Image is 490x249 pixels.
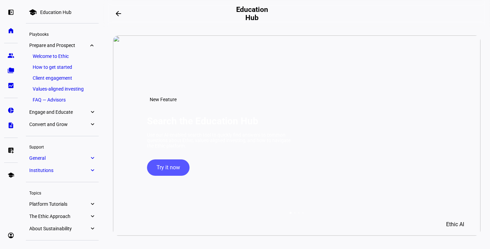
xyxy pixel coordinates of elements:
eth-mat-symbol: left_panel_open [7,9,14,16]
a: home [4,24,18,37]
mat-icon: arrow_backwards [114,10,122,18]
h1: Search the Education Hub [147,115,258,127]
span: Engage and Educate [29,109,89,115]
eth-mat-symbol: expand_more [89,42,95,49]
eth-mat-symbol: account_circle [7,232,14,239]
span: Prepare and Prospect [29,43,89,48]
eth-mat-symbol: pie_chart [7,107,14,114]
a: folder_copy [4,64,18,77]
a: Client engagement [29,73,95,83]
span: Try it now [157,159,180,176]
a: How to get started [29,62,95,72]
a: pie_chart [4,104,18,117]
span: Ethic AI [446,216,464,233]
eth-mat-symbol: expand_more [89,225,95,232]
a: Generalexpand_more [26,153,99,163]
a: bid_landscape [4,79,18,92]
span: The Ethic Approach [29,214,89,219]
a: FAQ — Advisors [29,95,95,105]
h2: Education Hub [235,5,269,22]
eth-mat-symbol: description [7,122,14,129]
eth-mat-symbol: expand_more [89,121,95,128]
eth-mat-symbol: expand_more [89,109,95,115]
a: Welcome to Ethic [29,51,95,61]
span: Convert and Grow [29,122,89,127]
div: Use our AI-enabled search tool to quickly find answers to common questions about Ethic, values-al... [147,132,293,149]
eth-mat-symbol: list_alt_add [7,147,14,154]
eth-mat-symbol: folder_copy [7,67,14,74]
span: About Sustainability [29,226,89,231]
a: group [4,49,18,62]
eth-mat-symbol: expand_more [89,167,95,174]
button: Ethic AI [437,216,474,233]
button: Try it now [147,159,190,176]
div: Education Hub [40,10,71,15]
eth-mat-symbol: home [7,27,14,34]
mat-icon: school [29,8,37,16]
span: Institutions [29,168,89,173]
eth-mat-symbol: expand_more [89,201,95,207]
eth-mat-symbol: bid_landscape [7,82,14,89]
div: Topics [26,188,99,197]
eth-mat-symbol: school [7,172,14,178]
span: Platform Tutorials [29,201,89,207]
div: Support [26,142,99,151]
div: Playbooks [26,29,99,38]
eth-mat-symbol: expand_more [89,213,95,220]
a: description [4,119,18,132]
a: Institutionsexpand_more [26,166,99,175]
a: Values-aligned investing [29,84,95,94]
span: New Feature [150,97,177,102]
eth-mat-symbol: group [7,52,14,59]
span: General [29,155,89,161]
eth-mat-symbol: expand_more [89,155,95,161]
